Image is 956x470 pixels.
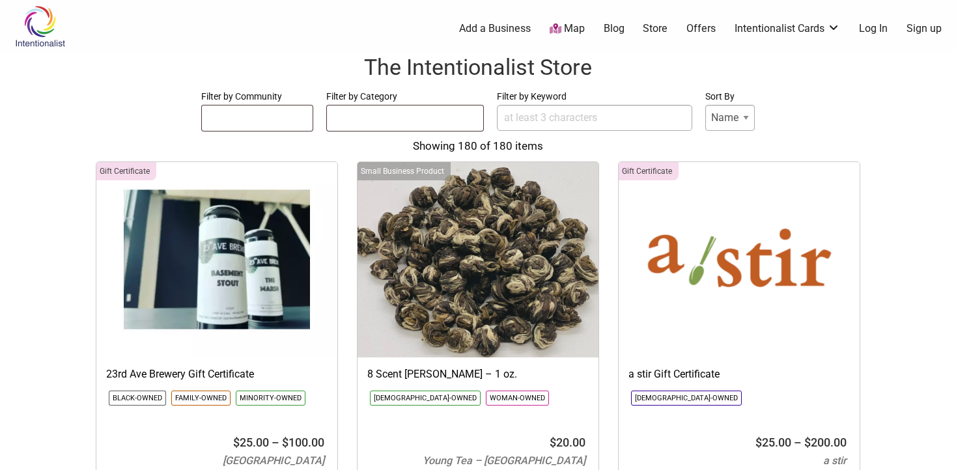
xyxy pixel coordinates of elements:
span: Young Tea – [GEOGRAPHIC_DATA] [423,454,585,467]
a: Map [550,21,585,36]
li: Click to show only this community [370,391,481,406]
h3: a stir Gift Certificate [628,367,850,381]
span: $ [804,435,811,449]
img: Intentionalist [9,5,71,48]
a: Intentionalist Cards [735,21,840,36]
span: – [272,435,279,449]
h3: 23rd Ave Brewery Gift Certificate [106,367,328,381]
bdi: 100.00 [282,435,324,449]
div: Click to show only this category [96,162,156,180]
span: – [794,435,802,449]
li: Click to show only this community [236,391,305,406]
span: $ [233,435,240,449]
span: [GEOGRAPHIC_DATA] [223,454,324,467]
span: $ [550,435,556,449]
bdi: 200.00 [804,435,847,449]
a: Store [643,21,668,36]
div: Showing 180 of 180 items [13,138,943,155]
bdi: 25.00 [233,435,269,449]
label: Filter by Category [326,89,484,105]
span: a stir [823,454,847,467]
h1: The Intentionalist Store [13,52,943,83]
span: $ [282,435,288,449]
bdi: 25.00 [755,435,791,449]
a: Sign up [907,21,942,36]
a: Log In [859,21,888,36]
a: Blog [604,21,625,36]
div: Click to show only this category [619,162,679,180]
li: Click to show only this community [171,391,231,406]
li: Click to show only this community [486,391,549,406]
a: Offers [686,21,716,36]
span: $ [755,435,762,449]
h3: 8 Scent [PERSON_NAME] – 1 oz. [367,367,589,381]
a: Add a Business [459,21,531,36]
div: Click to show only this category [358,162,451,180]
li: Click to show only this community [109,391,166,406]
img: Young Tea 8 Scent Jasmine Green Pearl [358,162,598,357]
li: Click to show only this community [631,391,742,406]
input: at least 3 characters [497,105,692,131]
label: Filter by Keyword [497,89,692,105]
label: Sort By [705,89,755,105]
bdi: 20.00 [550,435,585,449]
label: Filter by Community [201,89,313,105]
